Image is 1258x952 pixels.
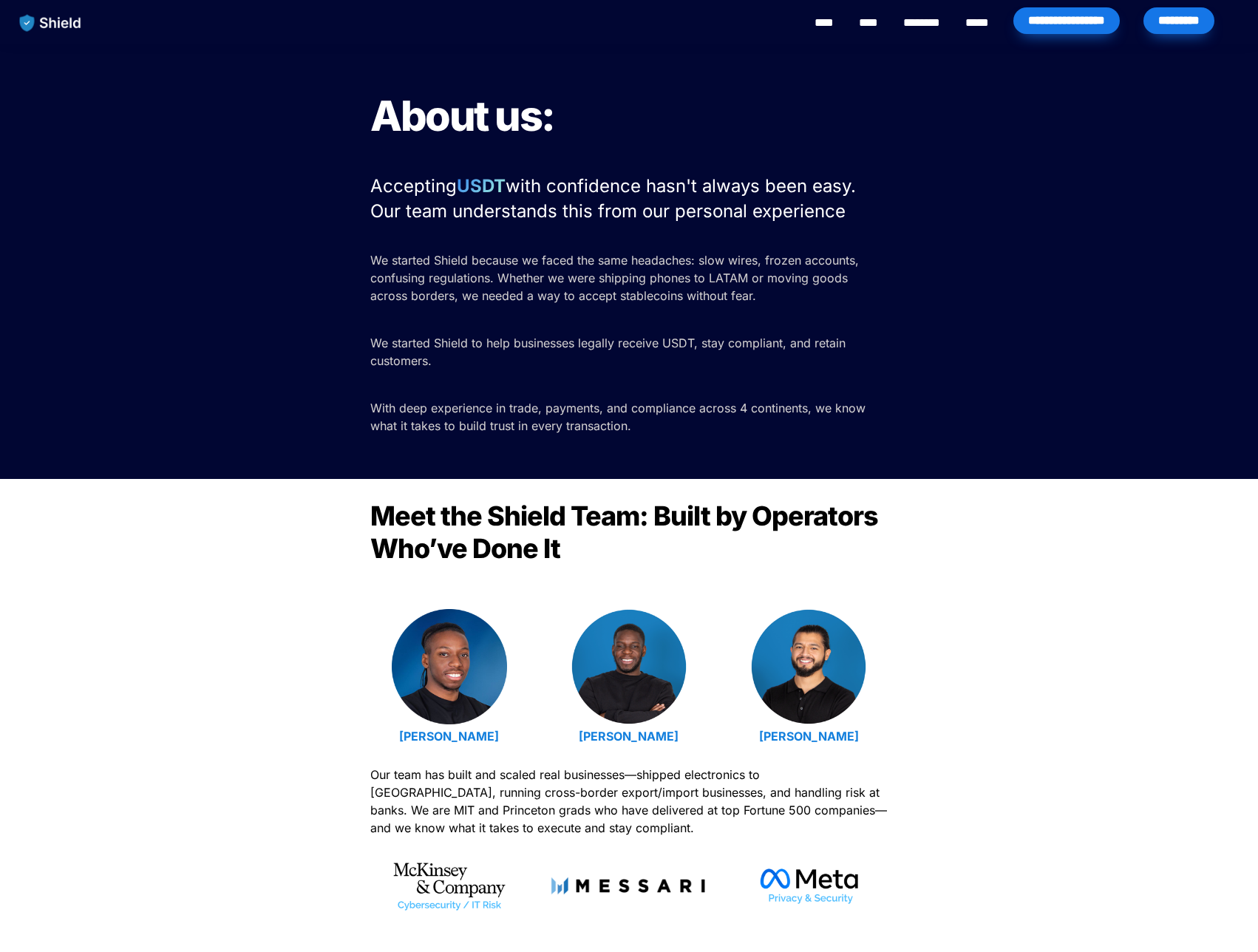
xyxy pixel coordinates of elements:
span: With deep experience in trade, payments, and compliance across 4 continents, we know what it take... [370,401,869,433]
span: Accepting [370,175,457,197]
a: [PERSON_NAME] [579,729,679,744]
span: Our team has built and scaled real businesses—shipped electronics to [GEOGRAPHIC_DATA], running c... [370,767,891,835]
strong: USDT [457,175,506,197]
span: About us: [370,91,554,141]
img: website logo [13,7,89,38]
a: [PERSON_NAME] [759,729,859,744]
span: Meet the Shield Team: Built by Operators Who’ve Done It [370,500,883,565]
span: We started Shield to help businesses legally receive USDT, stay compliant, and retain customers. [370,336,849,368]
span: We started Shield because we faced the same headaches: slow wires, frozen accounts, confusing reg... [370,253,863,303]
a: [PERSON_NAME] [399,729,499,744]
span: with confidence hasn't always been easy. Our team understands this from our personal experience [370,175,861,222]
